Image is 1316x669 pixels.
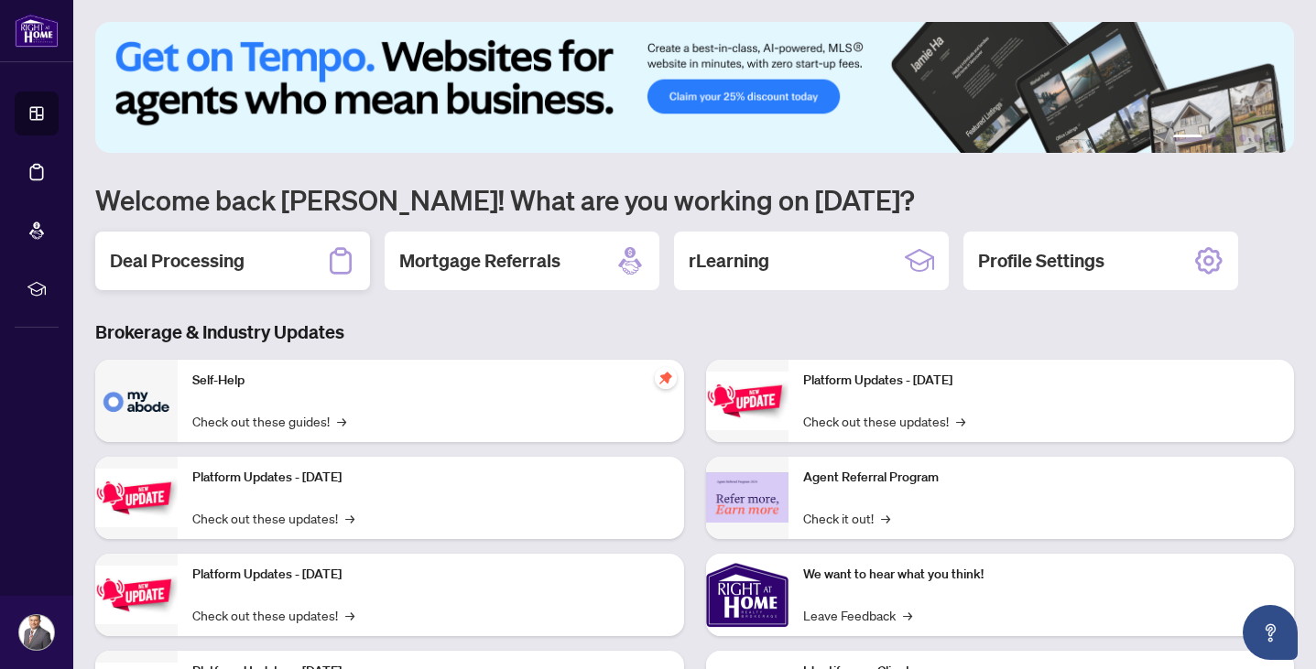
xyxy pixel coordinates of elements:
p: Platform Updates - [DATE] [803,371,1280,391]
button: 5 [1254,135,1261,142]
img: We want to hear what you think! [706,554,789,636]
button: 1 [1173,135,1202,142]
button: Open asap [1243,605,1298,660]
a: Check out these guides!→ [192,411,346,431]
h2: rLearning [689,248,769,274]
img: Slide 0 [95,22,1294,153]
p: Agent Referral Program [803,468,1280,488]
span: pushpin [655,367,677,389]
p: Platform Updates - [DATE] [192,468,669,488]
a: Leave Feedback→ [803,605,912,625]
img: Platform Updates - September 16, 2025 [95,469,178,526]
p: Platform Updates - [DATE] [192,565,669,585]
p: We want to hear what you think! [803,565,1280,585]
h2: Mortgage Referrals [399,248,560,274]
button: 4 [1239,135,1246,142]
h1: Welcome back [PERSON_NAME]! What are you working on [DATE]? [95,182,1294,217]
img: Profile Icon [19,615,54,650]
a: Check out these updates!→ [192,605,354,625]
img: Platform Updates - July 21, 2025 [95,566,178,623]
span: → [345,605,354,625]
img: Platform Updates - June 23, 2025 [706,372,789,429]
span: → [903,605,912,625]
a: Check out these updates!→ [803,411,965,431]
h3: Brokerage & Industry Updates [95,319,1294,345]
h2: Profile Settings [978,248,1104,274]
a: Check out these updates!→ [192,508,354,528]
span: → [881,508,890,528]
h2: Deal Processing [110,248,245,274]
a: Check it out!→ [803,508,890,528]
img: Self-Help [95,360,178,442]
img: logo [15,14,59,48]
button: 3 [1224,135,1232,142]
button: 2 [1210,135,1217,142]
span: → [345,508,354,528]
span: → [337,411,346,431]
img: Agent Referral Program [706,472,789,523]
p: Self-Help [192,371,669,391]
span: → [956,411,965,431]
button: 6 [1268,135,1276,142]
